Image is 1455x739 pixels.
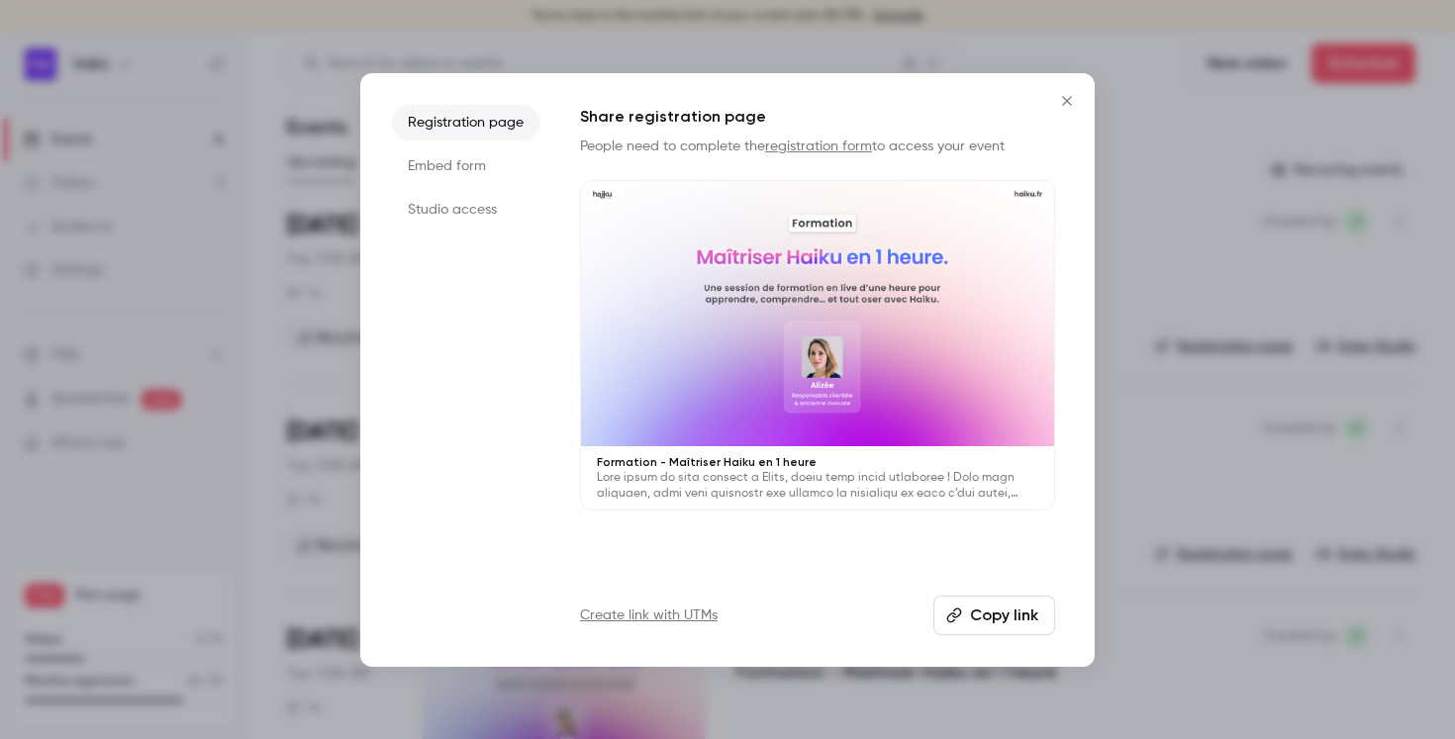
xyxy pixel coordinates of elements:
[580,180,1055,511] a: Formation - Maîtriser Haiku en 1 heureLore ipsum do sita consect a Elits, doeiu temp incid utlabo...
[580,137,1055,156] p: People need to complete the to access your event
[392,105,540,140] li: Registration page
[392,148,540,184] li: Embed form
[392,192,540,228] li: Studio access
[765,139,872,153] a: registration form
[1047,81,1087,121] button: Close
[597,470,1038,502] p: Lore ipsum do sita consect a Elits, doeiu temp incid utlaboree ! Dolo magn aliquaen, admi veni qu...
[580,105,1055,129] h1: Share registration page
[580,605,718,625] a: Create link with UTMs
[597,454,1038,470] p: Formation - Maîtriser Haiku en 1 heure
[933,596,1055,635] button: Copy link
